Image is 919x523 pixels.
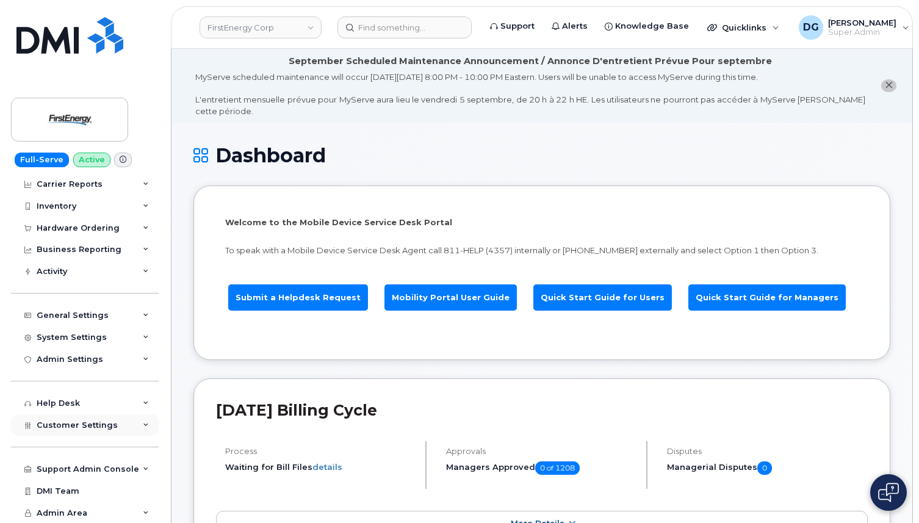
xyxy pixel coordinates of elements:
[228,284,368,311] a: Submit a Helpdesk Request
[881,79,896,92] button: close notification
[757,461,772,475] span: 0
[667,461,868,475] h5: Managerial Disputes
[688,284,846,311] a: Quick Start Guide for Managers
[878,483,899,502] img: Open chat
[289,55,772,68] div: September Scheduled Maintenance Announcement / Annonce D'entretient Prévue Pour septembre
[535,461,580,475] span: 0 of 1208
[533,284,672,311] a: Quick Start Guide for Users
[312,462,342,472] a: details
[225,245,859,256] p: To speak with a Mobile Device Service Desk Agent call 811-HELP (4357) internally or [PHONE_NUMBER...
[225,217,859,228] p: Welcome to the Mobile Device Service Desk Portal
[446,461,636,475] h5: Managers Approved
[216,401,868,419] h2: [DATE] Billing Cycle
[446,447,636,456] h4: Approvals
[667,447,868,456] h4: Disputes
[193,145,890,166] h1: Dashboard
[225,447,415,456] h4: Process
[225,461,415,473] li: Waiting for Bill Files
[195,71,865,117] div: MyServe scheduled maintenance will occur [DATE][DATE] 8:00 PM - 10:00 PM Eastern. Users will be u...
[384,284,517,311] a: Mobility Portal User Guide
